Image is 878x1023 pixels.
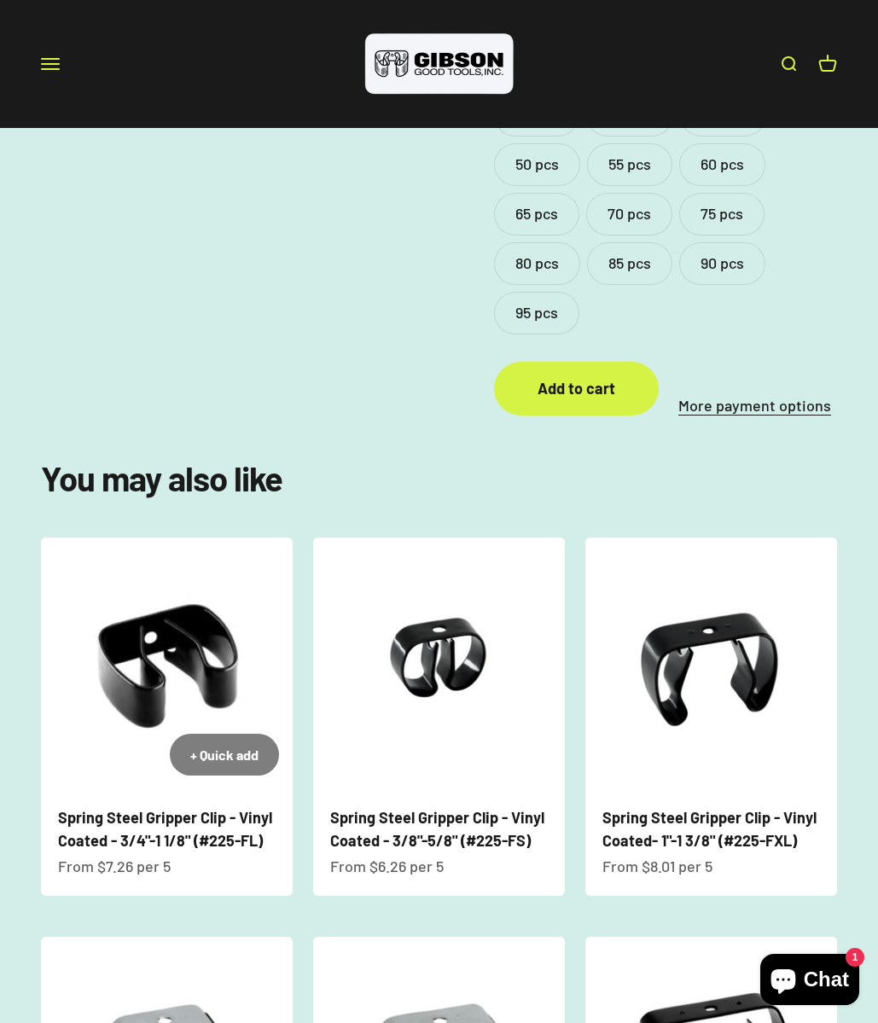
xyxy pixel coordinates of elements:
[602,854,712,879] sale-price: From $8.01 per 5
[602,808,817,850] a: Spring Steel Gripper Clip - Vinyl Coated- 1"-1 3/8" (#225-FXL)
[755,954,864,1009] inbox-online-store-chat: Shopify online store chat
[528,376,625,401] div: Add to cart
[41,457,282,498] split-lines: You may also like
[494,362,659,416] button: Add to cart
[58,808,272,850] a: Spring Steel Gripper Clip - Vinyl Coated - 3/4"-1 1/8" (#225-FL)
[672,393,837,418] a: More payment options
[170,734,279,776] button: + Quick add
[41,538,293,789] img: close up of a spring steel gripper clip, tool clip, durable, secure holding, Excellent corrosion ...
[330,808,544,850] a: Spring Steel Gripper Clip - Vinyl Coated - 3/8"-5/8" (#225-FS)
[190,744,259,766] div: + Quick add
[330,854,444,879] sale-price: From $6.26 per 5
[58,854,171,879] sale-price: From $7.26 per 5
